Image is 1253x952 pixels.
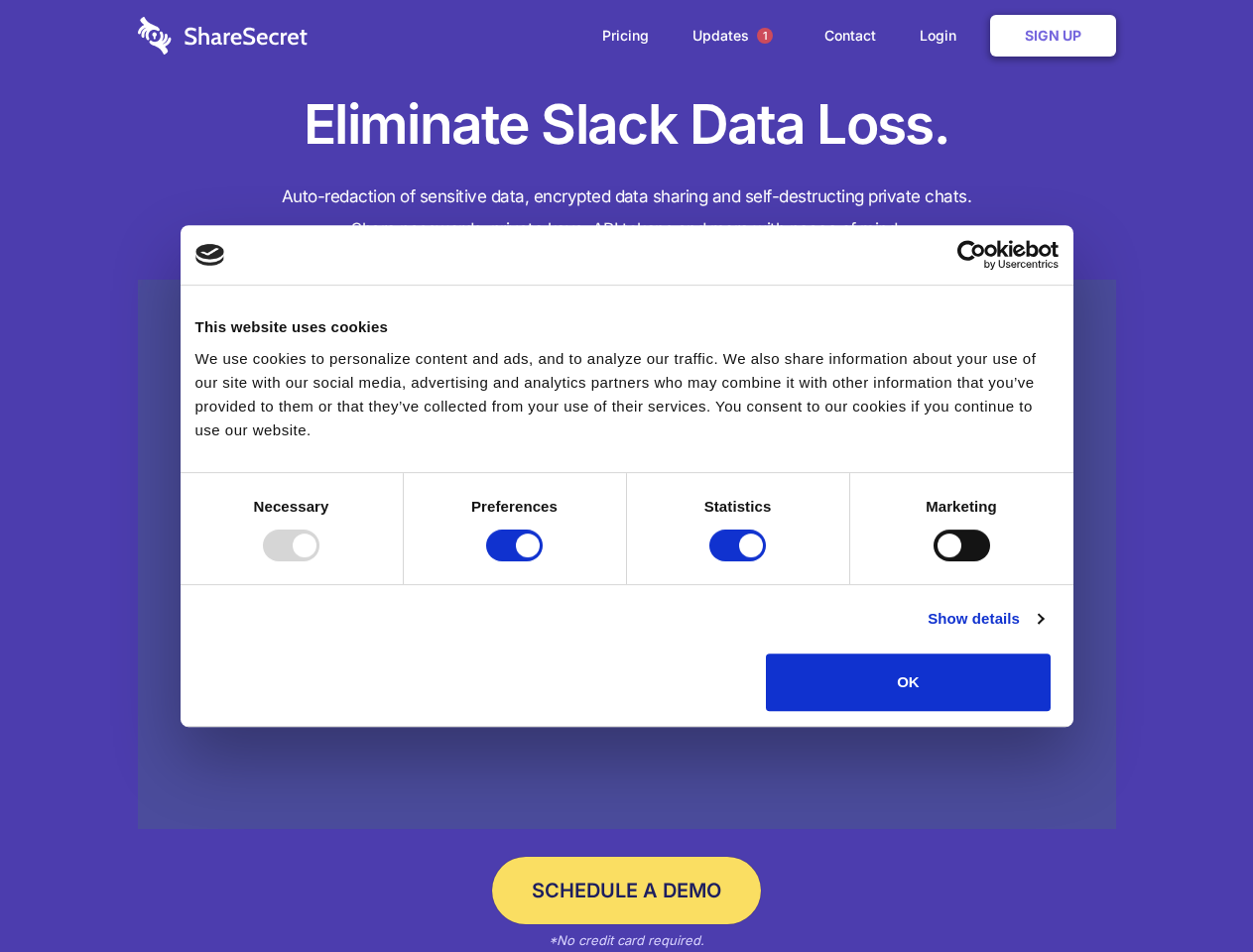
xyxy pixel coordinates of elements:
em: *No credit card required. [549,932,704,948]
strong: Necessary [254,498,329,515]
a: Show details [928,607,1043,631]
strong: Statistics [704,498,772,515]
strong: Preferences [471,498,558,515]
a: Wistia video thumbnail [138,280,1116,830]
a: Pricing [582,5,669,66]
h1: Eliminate Slack Data Loss. [138,89,1116,161]
a: Contact [805,5,896,66]
a: Sign Up [990,15,1116,57]
button: OK [766,654,1051,711]
div: We use cookies to personalize content and ads, and to analyze our traffic. We also share informat... [195,347,1059,442]
a: Schedule a Demo [492,857,761,924]
a: Usercentrics Cookiebot - opens in a new window [885,240,1059,270]
a: Login [900,5,986,66]
span: 1 [757,28,773,44]
img: logo [195,244,225,266]
img: logo-wordmark-white-trans-d4663122ce5f474addd5e946df7df03e33cb6a1c49d2221995e7729f52c070b2.svg [138,17,308,55]
h4: Auto-redaction of sensitive data, encrypted data sharing and self-destructing private chats. Shar... [138,180,1116,246]
strong: Marketing [926,498,997,515]
div: This website uses cookies [195,315,1059,339]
